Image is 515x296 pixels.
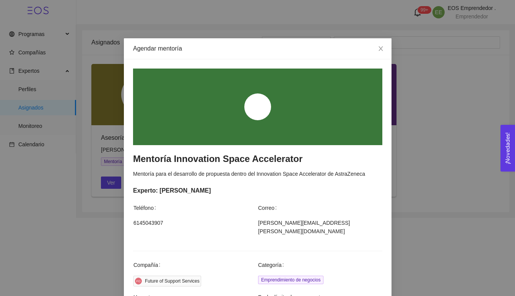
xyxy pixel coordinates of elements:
span: Teléfono [133,204,159,212]
span: close [378,46,384,52]
span: Mentoría para el desarrollo de propuesta dentro del Innovation Space Accelerator de AstraZeneca [133,171,365,177]
button: Open Feedback Widget [500,125,515,172]
h3: Mentoría Innovation Space Accelerator [133,153,382,165]
span: Emprendimiento de negocios [258,276,323,284]
span: Compañía [133,261,163,269]
button: Close [370,38,392,60]
div: Experto: [PERSON_NAME] [133,186,382,195]
span: [PERSON_NAME][EMAIL_ADDRESS][PERSON_NAME][DOMAIN_NAME] [258,219,382,235]
span: Categoría [258,261,287,269]
span: FO [136,280,140,283]
span: Correo [258,204,280,212]
div: Future of Support Services [145,277,200,285]
span: 6145043907 [133,219,257,227]
div: Agendar mentoría [133,44,382,53]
